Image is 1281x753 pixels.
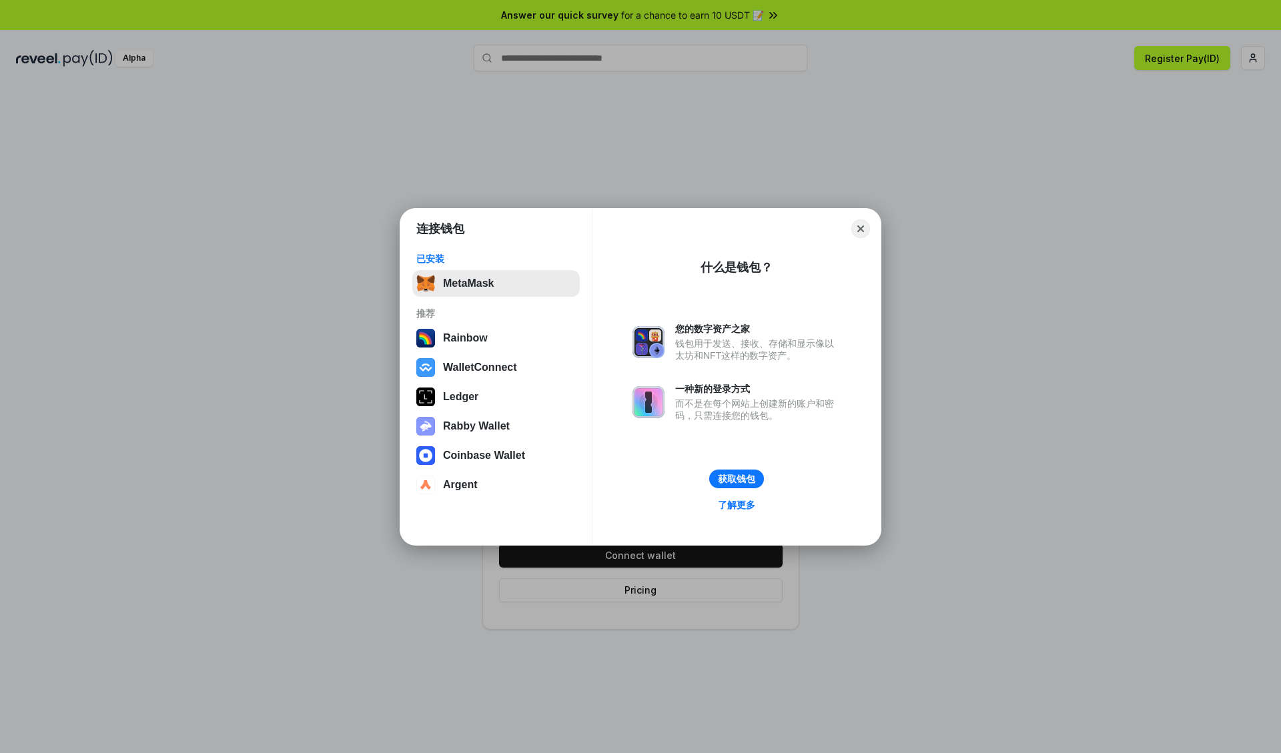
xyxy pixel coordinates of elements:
[416,358,435,377] img: svg+xml,%3Csvg%20width%3D%2228%22%20height%3D%2228%22%20viewBox%3D%220%200%2028%2028%22%20fill%3D...
[443,420,510,432] div: Rabby Wallet
[632,326,665,358] img: svg+xml,%3Csvg%20xmlns%3D%22http%3A%2F%2Fwww.w3.org%2F2000%2Fsvg%22%20fill%3D%22none%22%20viewBox...
[412,472,580,498] button: Argent
[718,499,755,511] div: 了解更多
[412,354,580,381] button: WalletConnect
[416,446,435,465] img: svg+xml,%3Csvg%20width%3D%2228%22%20height%3D%2228%22%20viewBox%3D%220%200%2028%2028%22%20fill%3D...
[412,442,580,469] button: Coinbase Wallet
[443,450,525,462] div: Coinbase Wallet
[416,329,435,347] img: svg+xml,%3Csvg%20width%3D%22120%22%20height%3D%22120%22%20viewBox%3D%220%200%20120%20120%22%20fil...
[851,219,870,238] button: Close
[443,277,494,289] div: MetaMask
[701,259,773,275] div: 什么是钱包？
[416,274,435,293] img: svg+xml,%3Csvg%20fill%3D%22none%22%20height%3D%2233%22%20viewBox%3D%220%200%2035%2033%22%20width%...
[718,473,755,485] div: 获取钱包
[675,337,841,361] div: 钱包用于发送、接收、存储和显示像以太坊和NFT这样的数字资产。
[416,221,464,237] h1: 连接钱包
[675,383,841,395] div: 一种新的登录方式
[412,413,580,440] button: Rabby Wallet
[443,479,478,491] div: Argent
[710,496,763,514] a: 了解更多
[412,270,580,297] button: MetaMask
[709,470,764,488] button: 获取钱包
[632,386,665,418] img: svg+xml,%3Csvg%20xmlns%3D%22http%3A%2F%2Fwww.w3.org%2F2000%2Fsvg%22%20fill%3D%22none%22%20viewBox...
[675,398,841,422] div: 而不是在每个网站上创建新的账户和密码，只需连接您的钱包。
[412,384,580,410] button: Ledger
[416,476,435,494] img: svg+xml,%3Csvg%20width%3D%2228%22%20height%3D%2228%22%20viewBox%3D%220%200%2028%2028%22%20fill%3D...
[416,307,576,319] div: 推荐
[675,323,841,335] div: 您的数字资产之家
[443,391,478,403] div: Ledger
[416,253,576,265] div: 已安装
[443,361,517,373] div: WalletConnect
[412,325,580,351] button: Rainbow
[416,388,435,406] img: svg+xml,%3Csvg%20xmlns%3D%22http%3A%2F%2Fwww.w3.org%2F2000%2Fsvg%22%20width%3D%2228%22%20height%3...
[416,417,435,436] img: svg+xml,%3Csvg%20xmlns%3D%22http%3A%2F%2Fwww.w3.org%2F2000%2Fsvg%22%20fill%3D%22none%22%20viewBox...
[443,332,488,344] div: Rainbow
